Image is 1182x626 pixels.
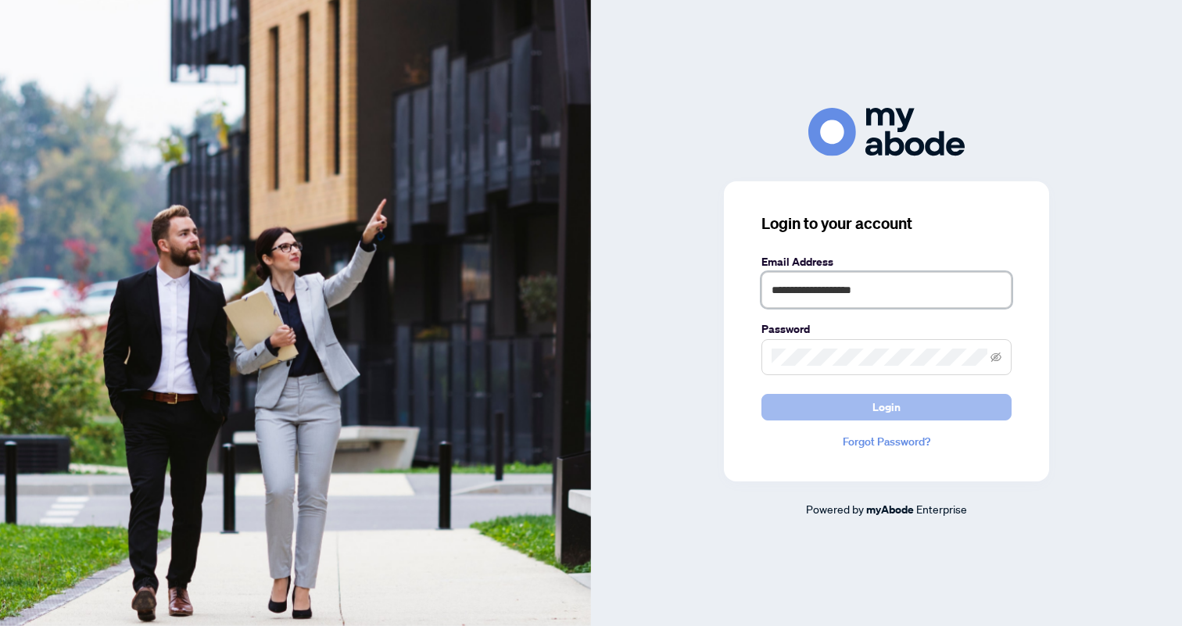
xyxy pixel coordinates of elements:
span: eye-invisible [990,352,1001,363]
span: Powered by [806,502,864,516]
span: Enterprise [916,502,967,516]
span: Login [872,395,901,420]
a: Forgot Password? [761,433,1012,450]
img: ma-logo [808,108,965,156]
button: Login [761,394,1012,420]
label: Password [761,320,1012,338]
label: Email Address [761,253,1012,270]
h3: Login to your account [761,213,1012,234]
a: myAbode [866,501,914,518]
